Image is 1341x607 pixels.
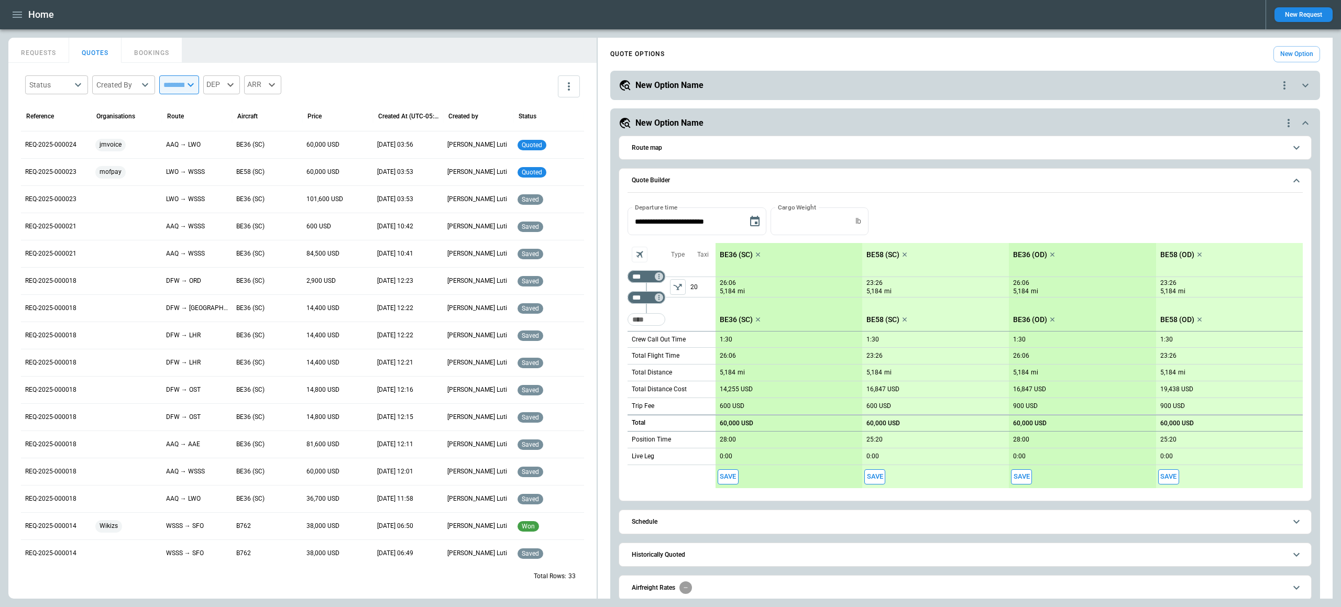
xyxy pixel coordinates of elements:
p: 07/02/2025 12:21 [377,358,413,367]
div: Too short [628,291,665,304]
p: REQ-2025-000018 [25,467,76,476]
h6: Total [632,420,645,426]
p: 101,600 USD [306,195,343,204]
p: 23:26 [866,352,883,360]
p: 600 USD [720,402,744,410]
h1: Home [28,8,54,21]
p: 26:06 [1013,352,1029,360]
p: Total Distance [632,368,672,377]
p: mi [884,287,892,296]
p: [PERSON_NAME] Luti [447,222,507,231]
button: Save [1158,469,1179,484]
p: 0:00 [1160,453,1173,460]
span: saved [520,359,541,367]
p: BE36 (SC) [236,249,265,258]
button: Save [718,469,739,484]
p: mi [738,287,745,296]
span: saved [520,468,541,476]
label: Cargo Weight [778,203,816,212]
p: BE58 (OD) [1160,315,1194,324]
p: 5,184 [1160,369,1176,377]
p: [PERSON_NAME] Luti [447,304,507,313]
p: [PERSON_NAME] Luti [447,467,507,476]
p: 14,400 USD [306,358,339,367]
p: REQ-2025-000018 [25,277,76,285]
span: saved [520,414,541,421]
div: ARR [244,75,281,94]
button: Choose date, selected date is Sep 2, 2025 [744,211,765,232]
p: BE36 (SC) [720,315,753,324]
div: Route [167,113,184,120]
p: 5,184 [720,369,735,377]
h6: Quote Builder [632,177,670,184]
div: Status [519,113,536,120]
div: DEP [203,75,240,94]
span: saved [520,495,541,503]
p: 07/02/2025 12:23 [377,277,413,285]
h5: New Option Name [635,117,704,129]
p: DFW → OST [166,385,201,394]
p: 07/02/2025 12:22 [377,304,413,313]
p: 5,184 [866,369,882,377]
label: Departure time [635,203,678,212]
p: BE36 (SC) [236,195,265,204]
p: [PERSON_NAME] Luti [447,549,507,558]
p: 1:30 [1013,336,1026,344]
p: BE36 (SC) [236,385,265,394]
p: 60,000 USD [1013,420,1047,427]
p: REQ-2025-000018 [25,304,76,313]
p: REQ-2025-000021 [25,222,76,231]
p: 14,255 USD [720,385,753,393]
p: B762 [236,522,251,531]
p: AAQ → AAE [166,440,200,449]
div: Status [29,80,71,90]
button: BOOKINGS [122,38,182,63]
p: 08/08/2025 03:56 [377,140,413,149]
p: 26:06 [1013,279,1029,287]
p: 84,500 USD [306,249,339,258]
h6: Schedule [632,518,657,525]
p: 60,000 USD [720,420,753,427]
div: Reference [26,113,54,120]
p: 08/07/2025 10:41 [377,249,413,258]
p: 07/02/2025 12:22 [377,331,413,340]
button: Route map [628,136,1303,160]
p: AAQ → WSSS [166,467,205,476]
p: 14,800 USD [306,413,339,422]
p: BE36 (SC) [236,440,265,449]
p: 1:30 [866,336,879,344]
p: 26:06 [720,279,736,287]
p: REQ-2025-000021 [25,249,76,258]
p: 5,184 [1013,369,1029,377]
p: BE36 (SC) [236,413,265,422]
p: Taxi [697,250,709,259]
p: [PERSON_NAME] Luti [447,168,507,176]
p: REQ-2025-000024 [25,140,76,149]
span: Aircraft selection [632,247,647,262]
p: BE36 (SC) [236,277,265,285]
p: 38,000 USD [306,549,339,558]
span: saved [520,332,541,339]
p: BE36 (SC) [236,467,265,476]
p: LWO → WSSS [166,195,205,204]
p: DFW → OST [166,413,201,422]
p: REQ-2025-000018 [25,413,76,422]
p: 16,847 USD [866,385,899,393]
div: Created by [448,113,478,120]
p: mi [1031,368,1038,377]
div: scrollable content [716,243,1303,488]
p: lb [855,217,861,226]
p: [PERSON_NAME] Luti [447,440,507,449]
span: Save this aircraft quote and copy details to clipboard [1011,469,1032,484]
p: [PERSON_NAME] Luti [447,358,507,367]
button: New Option [1273,46,1320,62]
p: 60,000 USD [306,467,339,476]
button: Airfreight Rates [628,576,1303,599]
div: Created At (UTC-05:00) [378,113,441,120]
p: 23:26 [1160,352,1177,360]
div: quote-option-actions [1282,117,1295,129]
p: REQ-2025-000018 [25,440,76,449]
p: 900 USD [1013,402,1038,410]
div: Price [307,113,322,120]
p: DFW → ORD [166,277,201,285]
